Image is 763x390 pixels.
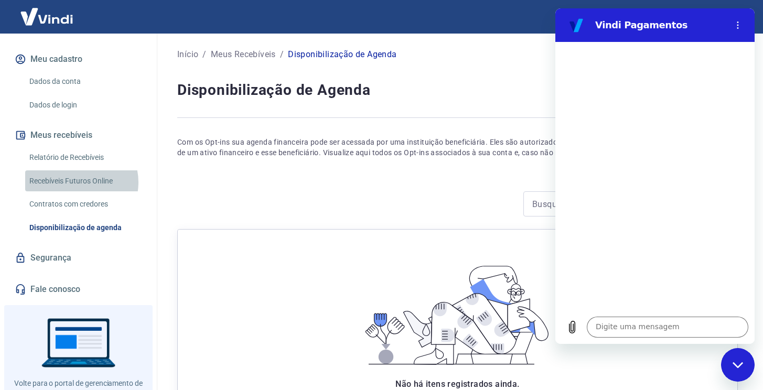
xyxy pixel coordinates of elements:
img: Vindi [13,1,81,32]
button: Meus recebíveis [13,124,144,147]
a: Fale conosco [13,278,144,301]
p: Disponibilização de Agenda [288,48,396,61]
h4: Disponibilização de Agenda [177,80,721,101]
iframe: Botão para abrir a janela de mensagens, conversa em andamento [721,348,755,382]
a: Relatório de Recebíveis [25,147,144,168]
button: Meu cadastro [13,48,144,71]
a: Início [177,48,198,61]
p: / [280,48,284,61]
a: Segurança [13,246,144,269]
a: Disponibilização de agenda [25,217,144,239]
a: Dados da conta [25,71,144,92]
iframe: Janela de mensagens [555,8,755,344]
a: Meus Recebíveis [211,48,276,61]
p: Com os Opt-ins sua agenda financeira pode ser acessada por uma instituição beneficiária. Eles são... [177,137,738,158]
a: Dados de login [25,94,144,116]
a: Contratos com credores [25,193,144,215]
a: Recebíveis Futuros Online [25,170,144,192]
p: / [202,48,206,61]
span: Não há itens registrados ainda. [395,379,519,389]
button: Sair [713,7,750,27]
input: Busque pelo ID do Opt-in [532,196,628,212]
